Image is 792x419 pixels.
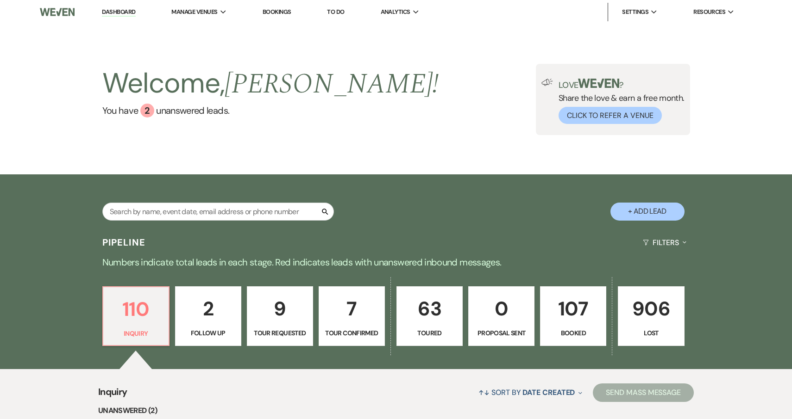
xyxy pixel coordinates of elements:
p: 7 [325,293,379,324]
img: Weven Logo [40,2,75,22]
span: Analytics [381,7,410,17]
h2: Welcome, [102,64,439,104]
a: 107Booked [540,286,606,346]
p: 906 [624,293,678,324]
span: Date Created [522,388,575,397]
p: Booked [546,328,600,338]
span: Manage Venues [171,7,217,17]
span: Inquiry [98,385,127,405]
p: 9 [253,293,307,324]
p: 107 [546,293,600,324]
a: To Do [327,8,344,16]
button: Click to Refer a Venue [559,107,662,124]
img: weven-logo-green.svg [578,79,619,88]
img: loud-speaker-illustration.svg [541,79,553,86]
a: 2Follow Up [175,286,241,346]
a: 110Inquiry [102,286,170,346]
input: Search by name, event date, email address or phone number [102,203,334,221]
p: Toured [402,328,457,338]
p: Follow Up [181,328,235,338]
a: Dashboard [102,8,135,17]
p: Tour Confirmed [325,328,379,338]
a: 0Proposal Sent [468,286,534,346]
a: Bookings [263,8,291,16]
span: Settings [622,7,648,17]
div: Share the love & earn a free month. [553,79,685,124]
span: [PERSON_NAME] ! [225,63,439,105]
a: 7Tour Confirmed [319,286,385,346]
span: ↑↓ [478,388,490,397]
a: 906Lost [618,286,684,346]
p: 2 [181,293,235,324]
span: Resources [693,7,725,17]
button: Filters [639,230,690,255]
p: Proposal Sent [474,328,528,338]
p: 110 [109,294,163,325]
p: Numbers indicate total leads in each stage. Red indicates leads with unanswered inbound messages. [63,255,729,270]
button: + Add Lead [610,203,685,221]
div: 2 [140,104,154,117]
p: Tour Requested [253,328,307,338]
a: 9Tour Requested [247,286,313,346]
a: 63Toured [396,286,463,346]
p: Lost [624,328,678,338]
button: Sort By Date Created [475,380,586,405]
h3: Pipeline [102,236,146,249]
button: Send Mass Message [593,383,694,402]
p: Love ? [559,79,685,89]
p: 63 [402,293,457,324]
a: You have 2 unanswered leads. [102,104,439,117]
p: Inquiry [109,328,163,339]
li: Unanswered (2) [98,405,694,417]
p: 0 [474,293,528,324]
